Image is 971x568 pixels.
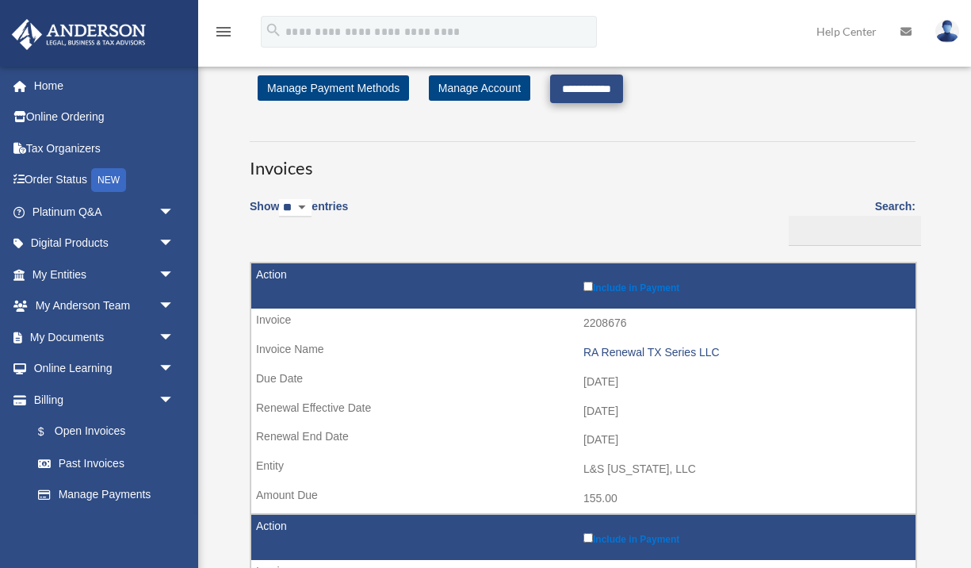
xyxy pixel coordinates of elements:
span: arrow_drop_down [159,321,190,354]
a: Past Invoices [22,447,190,479]
i: menu [214,22,233,41]
a: Tax Organizers [11,132,198,164]
a: Manage Account [429,75,530,101]
a: Online Learningarrow_drop_down [11,353,198,385]
a: Home [11,70,198,102]
a: Digital Productsarrow_drop_down [11,228,198,259]
span: arrow_drop_down [159,290,190,323]
a: Order StatusNEW [11,164,198,197]
span: $ [47,422,55,442]
td: [DATE] [251,397,916,427]
a: $Open Invoices [22,416,182,448]
a: Online Ordering [11,102,198,133]
span: arrow_drop_down [159,353,190,386]
div: NEW [91,168,126,192]
a: Billingarrow_drop_down [11,384,190,416]
span: arrow_drop_down [159,384,190,416]
a: Events Calendar [11,510,198,542]
img: User Pic [935,20,959,43]
label: Include in Payment [583,278,908,294]
a: My Entitiesarrow_drop_down [11,259,198,290]
i: search [265,21,282,39]
td: 155.00 [251,484,916,514]
input: Search: [789,216,921,246]
label: Search: [783,197,916,246]
label: Include in Payment [583,530,908,545]
input: Include in Payment [583,533,593,543]
h3: Invoices [250,141,916,181]
a: Manage Payments [22,479,190,511]
img: Anderson Advisors Platinum Portal [7,19,151,50]
a: Manage Payment Methods [258,75,409,101]
a: Platinum Q&Aarrow_drop_down [11,196,198,228]
a: My Documentsarrow_drop_down [11,321,198,353]
div: RA Renewal TX Series LLC [583,346,908,359]
input: Include in Payment [583,282,593,291]
td: [DATE] [251,367,916,397]
span: arrow_drop_down [159,228,190,260]
select: Showentries [279,199,312,217]
a: menu [214,28,233,41]
td: 2208676 [251,309,916,339]
a: My Anderson Teamarrow_drop_down [11,290,198,322]
span: arrow_drop_down [159,196,190,228]
label: Show entries [250,197,348,233]
td: L&S [US_STATE], LLC [251,455,916,485]
td: [DATE] [251,425,916,455]
span: arrow_drop_down [159,259,190,291]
